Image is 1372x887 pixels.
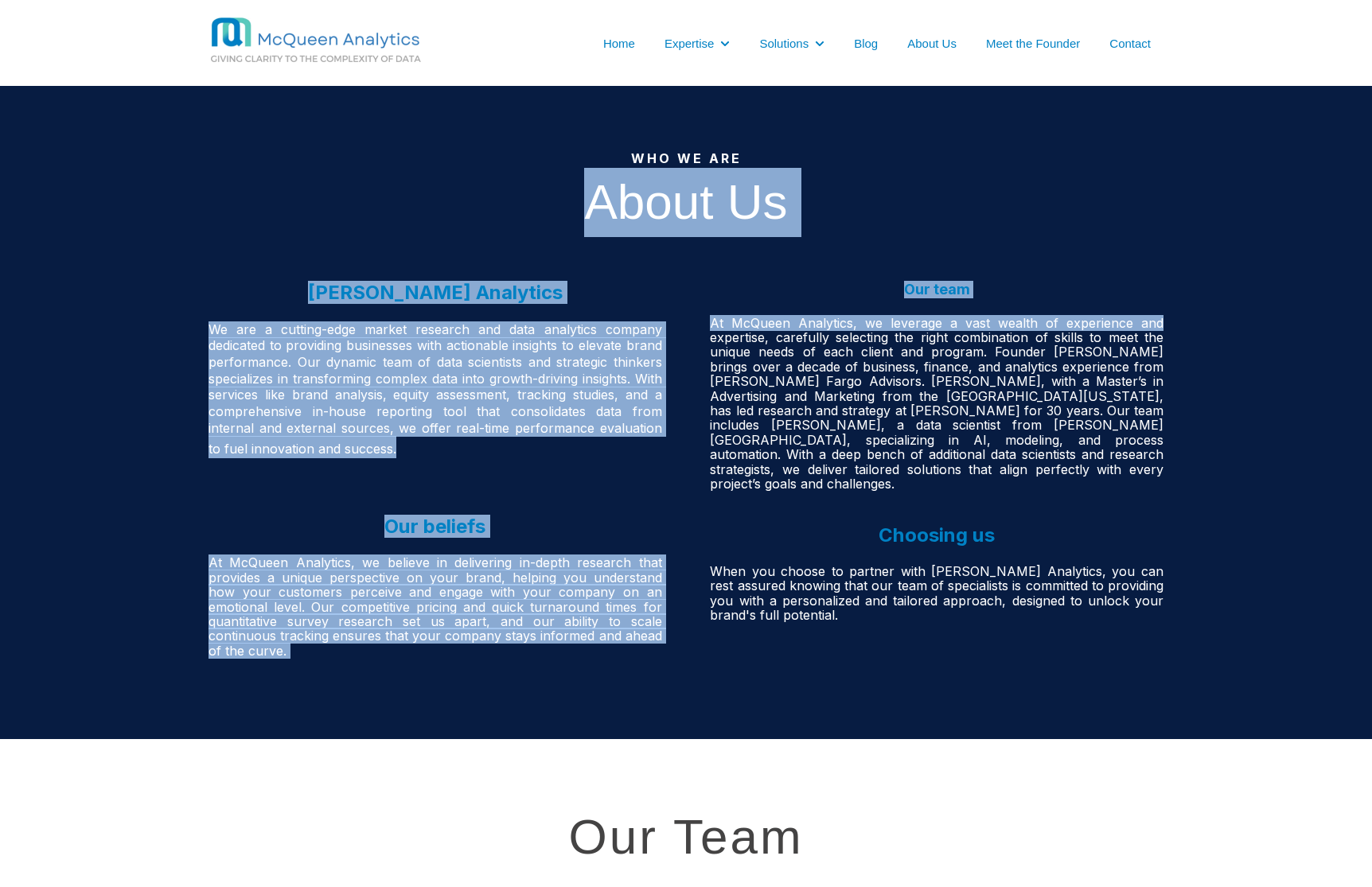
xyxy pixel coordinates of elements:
[710,563,1163,623] span: When you choose to partner with [PERSON_NAME] Analytics, you can rest assured knowing that our te...
[854,35,878,52] a: Blog
[308,281,563,304] span: [PERSON_NAME] Analytics
[665,35,715,52] a: Expertise
[904,281,970,298] span: Our team
[584,174,787,229] span: About Us
[568,809,803,864] span: Our Team
[209,321,662,457] span: We are a cutting-edge market research and data analytics company dedicated to providing businesse...
[986,35,1080,52] a: Meet the Founder
[907,35,957,52] a: About Us
[209,554,662,658] span: At McQueen Analytics, we believe in delivering in-depth research that provides a unique perspecti...
[384,515,485,538] span: Our beliefs
[879,523,995,547] span: Choosing us
[527,34,1163,52] nav: Desktop navigation
[209,16,487,66] img: MCQ BG 1
[1109,35,1151,52] a: Contact
[631,150,742,166] strong: Who We Are
[710,315,1163,492] span: At McQueen Analytics, we leverage a vast wealth of experience and expertise, carefully selecting ...
[603,35,635,52] a: Home
[759,35,809,52] a: Solutions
